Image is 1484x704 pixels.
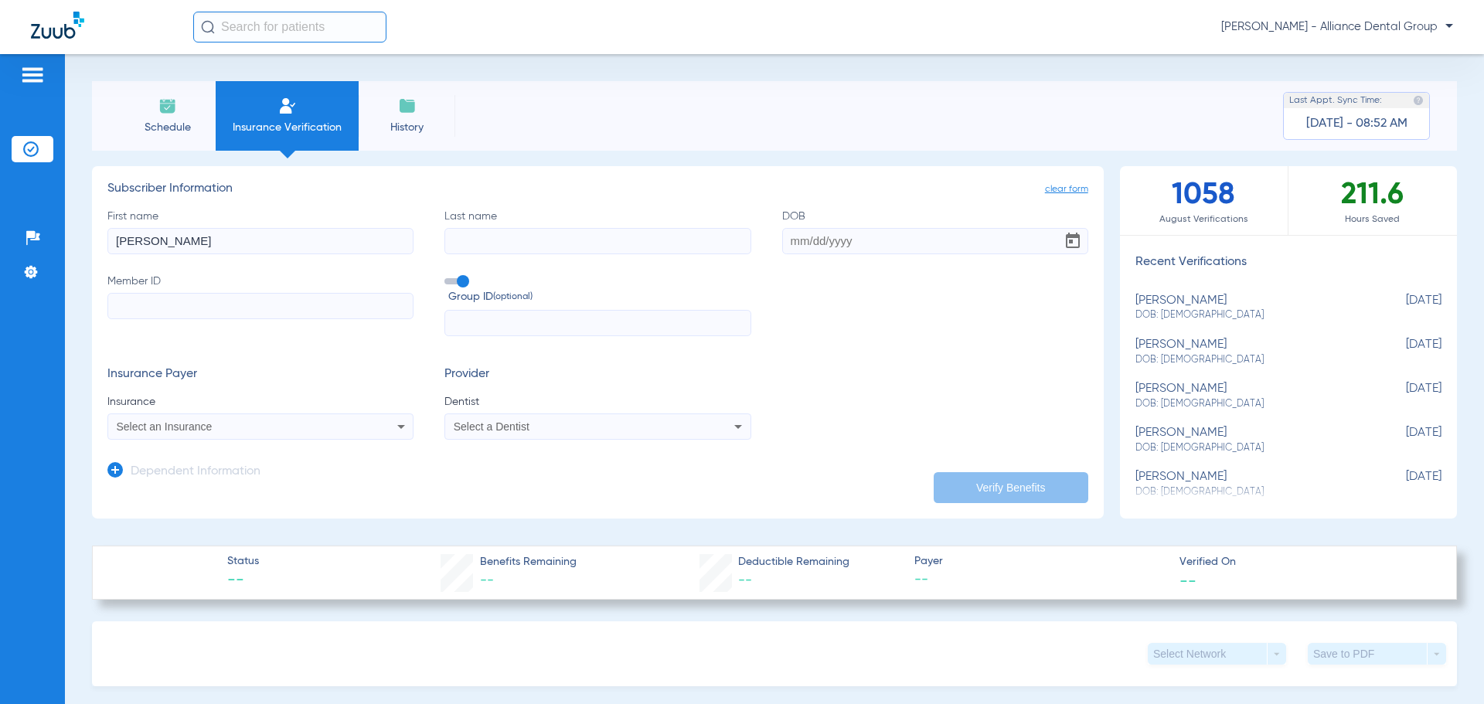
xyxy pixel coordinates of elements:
img: last sync help info [1413,95,1424,106]
span: [PERSON_NAME] - Alliance Dental Group [1221,19,1453,35]
span: -- [738,573,752,587]
span: Hours Saved [1288,212,1457,227]
span: [DATE] [1364,294,1441,322]
span: [DATE] [1364,426,1441,454]
span: Status [227,553,259,570]
span: Last Appt. Sync Time: [1289,93,1382,108]
span: [DATE] [1364,338,1441,366]
label: Last name [444,209,751,254]
span: Benefits Remaining [480,554,577,570]
label: First name [107,209,414,254]
div: [PERSON_NAME] [1135,426,1364,454]
span: August Verifications [1120,212,1288,227]
img: Manual Insurance Verification [278,97,297,115]
span: Insurance Verification [227,120,347,135]
div: [PERSON_NAME] [1135,382,1364,410]
span: History [370,120,444,135]
span: DOB: [DEMOGRAPHIC_DATA] [1135,353,1364,367]
img: Schedule [158,97,177,115]
span: [DATE] [1364,470,1441,498]
input: Search for patients [193,12,386,43]
span: DOB: [DEMOGRAPHIC_DATA] [1135,308,1364,322]
span: -- [1179,572,1196,588]
div: 1058 [1120,166,1288,235]
span: Verified On [1179,554,1431,570]
h3: Provider [444,367,751,383]
small: (optional) [493,289,533,305]
span: Schedule [131,120,204,135]
h3: Dependent Information [131,464,260,480]
span: DOB: [DEMOGRAPHIC_DATA] [1135,397,1364,411]
span: Dentist [444,394,751,410]
div: [PERSON_NAME] [1135,470,1364,498]
h3: Recent Verifications [1120,255,1457,270]
span: Payer [914,553,1166,570]
span: Select an Insurance [117,420,213,433]
span: Insurance [107,394,414,410]
button: Open calendar [1057,226,1088,257]
span: clear form [1045,182,1088,197]
h3: Insurance Payer [107,367,414,383]
img: Zuub Logo [31,12,84,39]
div: [PERSON_NAME] [1135,294,1364,322]
span: Group ID [448,289,751,305]
h3: Subscriber Information [107,182,1088,197]
span: DOB: [DEMOGRAPHIC_DATA] [1135,441,1364,455]
span: -- [914,570,1166,590]
span: Deductible Remaining [738,554,849,570]
label: DOB [782,209,1088,254]
span: Select a Dentist [454,420,529,433]
img: hamburger-icon [20,66,45,84]
label: Member ID [107,274,414,337]
input: First name [107,228,414,254]
span: -- [480,573,494,587]
span: -- [227,570,259,592]
img: History [398,97,417,115]
div: [PERSON_NAME] [1135,338,1364,366]
button: Verify Benefits [934,472,1088,503]
span: [DATE] - 08:52 AM [1306,116,1407,131]
input: DOBOpen calendar [782,228,1088,254]
div: 211.6 [1288,166,1457,235]
input: Member ID [107,293,414,319]
input: Last name [444,228,751,254]
span: [DATE] [1364,382,1441,410]
img: Search Icon [201,20,215,34]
